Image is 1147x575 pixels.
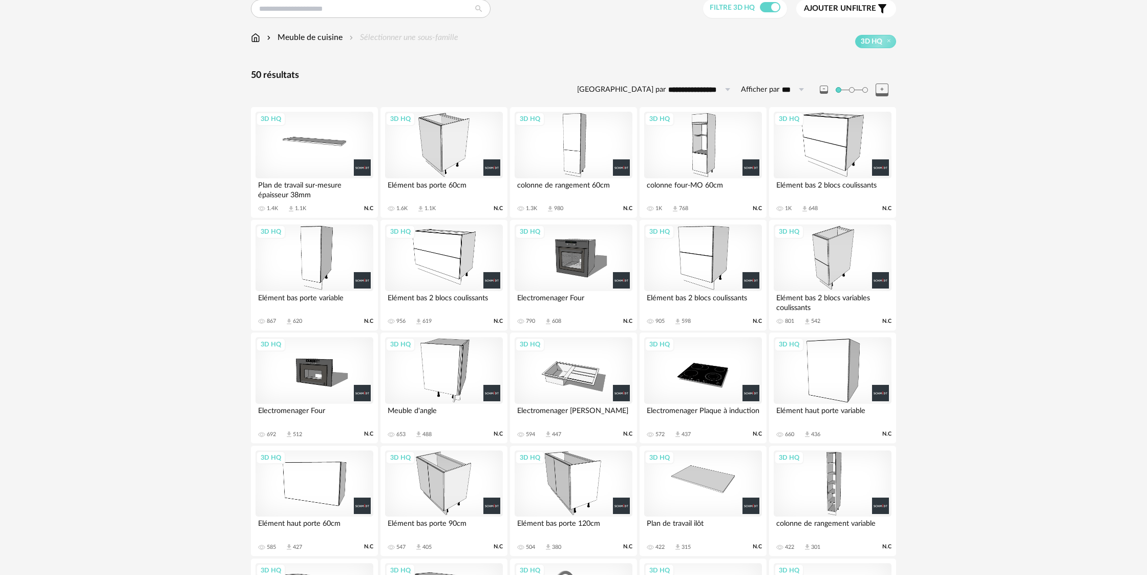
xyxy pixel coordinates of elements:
[741,85,779,95] label: Afficher par
[251,32,260,44] img: svg+xml;base64,PHN2ZyB3aWR0aD0iMTYiIGhlaWdodD0iMTciIHZpZXdCb3g9IjAgMCAxNiAxNyIgZmlsbD0ibm9uZSIgeG...
[515,291,632,312] div: Electromenager Four
[251,446,378,557] a: 3D HQ Elément haut porte 60cm 585 Download icon 427 N.C
[544,430,552,438] span: Download icon
[640,220,767,331] a: 3D HQ Elément bas 2 blocs coulissants 905 Download icon 598 N.C
[655,544,665,551] div: 422
[256,451,286,464] div: 3D HQ
[287,205,295,213] span: Download icon
[882,205,891,212] span: N.C
[774,112,804,126] div: 3D HQ
[396,544,406,551] div: 547
[682,431,691,438] div: 437
[644,291,762,312] div: Elément bas 2 blocs coulissants
[285,318,293,325] span: Download icon
[753,318,762,325] span: N.C
[774,225,804,238] div: 3D HQ
[785,318,794,325] div: 801
[774,338,804,351] div: 3D HQ
[644,404,762,424] div: Electromenager Plaque à induction
[671,205,679,213] span: Download icon
[753,205,762,212] span: N.C
[293,544,302,551] div: 427
[396,431,406,438] div: 653
[256,225,286,238] div: 3D HQ
[256,517,373,537] div: Elément haut porte 60cm
[494,318,503,325] span: N.C
[295,205,306,212] div: 1.1K
[774,451,804,464] div: 3D HQ
[804,4,876,14] span: filtre
[256,404,373,424] div: Electromenager Four
[803,543,811,551] span: Download icon
[380,220,507,331] a: 3D HQ Elément bas 2 blocs coulissants 956 Download icon 619 N.C
[515,112,545,126] div: 3D HQ
[882,543,891,550] span: N.C
[526,544,535,551] div: 504
[682,544,691,551] div: 315
[285,430,293,438] span: Download icon
[785,544,794,551] div: 422
[494,543,503,550] span: N.C
[785,431,794,438] div: 660
[753,543,762,550] span: N.C
[811,318,820,325] div: 542
[417,205,424,213] span: Download icon
[640,446,767,557] a: 3D HQ Plan de travail ilôt 422 Download icon 315 N.C
[396,205,408,212] div: 1.6K
[769,333,896,443] a: 3D HQ Elément haut porte variable 660 Download icon 436 N.C
[674,318,682,325] span: Download icon
[644,517,762,537] div: Plan de travail ilôt
[380,446,507,557] a: 3D HQ Elément bas porte 90cm 547 Download icon 405 N.C
[552,431,561,438] div: 447
[386,451,415,464] div: 3D HQ
[577,85,666,95] label: [GEOGRAPHIC_DATA] par
[267,205,278,212] div: 1.4K
[515,451,545,464] div: 3D HQ
[554,205,563,212] div: 980
[386,225,415,238] div: 3D HQ
[526,431,535,438] div: 594
[552,544,561,551] div: 380
[769,220,896,331] a: 3D HQ Elément bas 2 blocs variables coulissants 801 Download icon 542 N.C
[515,517,632,537] div: Elément bas porte 120cm
[251,220,378,331] a: 3D HQ Elément bas porte variable 867 Download icon 620 N.C
[769,107,896,218] a: 3D HQ Elément bas 2 blocs coulissants 1K Download icon 648 N.C
[655,318,665,325] div: 905
[293,431,302,438] div: 512
[882,430,891,438] span: N.C
[385,291,503,312] div: Elément bas 2 blocs coulissants
[645,338,674,351] div: 3D HQ
[774,178,891,199] div: Elément bas 2 blocs coulissants
[422,431,432,438] div: 488
[265,32,343,44] div: Meuble de cuisine
[526,205,537,212] div: 1.3K
[285,543,293,551] span: Download icon
[267,544,276,551] div: 585
[424,205,436,212] div: 1.1K
[256,178,373,199] div: Plan de travail sur-mesure épaisseur 38mm
[364,430,373,438] span: N.C
[655,431,665,438] div: 572
[682,318,691,325] div: 598
[494,430,503,438] span: N.C
[811,431,820,438] div: 436
[644,178,762,199] div: colonne four-MO 60cm
[544,543,552,551] span: Download icon
[510,107,637,218] a: 3D HQ colonne de rangement 60cm 1.3K Download icon 980 N.C
[774,291,891,312] div: Elément bas 2 blocs variables coulissants
[267,318,276,325] div: 867
[251,333,378,443] a: 3D HQ Electromenager Four 692 Download icon 512 N.C
[267,431,276,438] div: 692
[380,107,507,218] a: 3D HQ Elément bas porte 60cm 1.6K Download icon 1.1K N.C
[640,333,767,443] a: 3D HQ Electromenager Plaque à induction 572 Download icon 437 N.C
[640,107,767,218] a: 3D HQ colonne four-MO 60cm 1K Download icon 768 N.C
[809,205,818,212] div: 648
[422,544,432,551] div: 405
[674,430,682,438] span: Download icon
[364,205,373,212] span: N.C
[510,333,637,443] a: 3D HQ Electromenager [PERSON_NAME] 594 Download icon 447 N.C
[811,544,820,551] div: 301
[623,430,632,438] span: N.C
[804,5,852,12] span: Ajouter un
[251,70,896,81] div: 50 résultats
